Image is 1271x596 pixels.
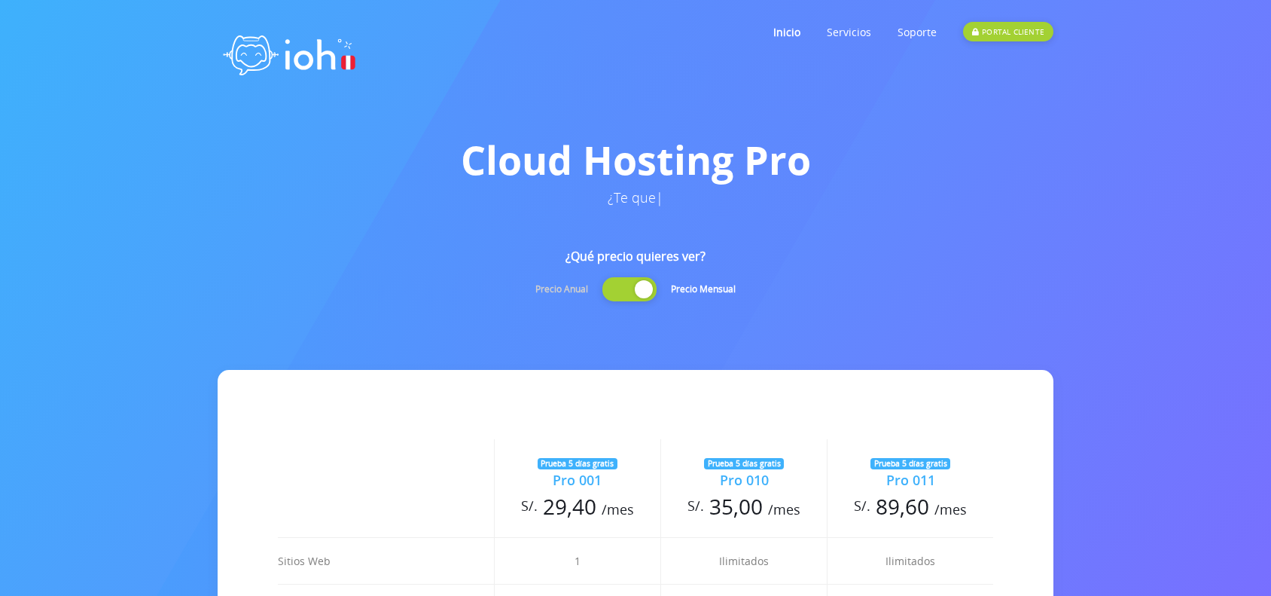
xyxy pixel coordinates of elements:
[934,500,967,518] span: /mes
[773,2,800,62] a: Inicio
[543,492,596,521] span: 29,40
[521,497,538,515] sup: S/.
[828,538,993,585] td: Ilimitados
[494,538,660,585] td: 1
[218,185,1053,265] p: ¿Qué precio quieres ver?
[687,497,704,515] sup: S/.
[535,283,588,296] div: Precio Anual
[218,138,1053,182] h1: Cloud Hosting Pro
[495,470,660,491] div: Pro 001
[278,538,494,585] td: Sitios Web
[671,283,736,296] div: Precio Mensual
[704,458,783,470] div: Prueba 5 días gratis
[661,470,827,491] div: Pro 010
[963,2,1053,62] a: PORTAL CLIENTE
[854,497,870,515] sup: S/.
[876,492,929,521] span: 89,60
[898,2,937,62] a: Soporte
[709,492,763,521] span: 35,00
[608,188,656,206] span: ¿Te que
[656,188,663,206] span: |
[218,19,361,86] img: logo ioh
[768,500,800,518] span: /mes
[827,2,871,62] a: Servicios
[828,470,993,491] div: Pro 011
[963,22,1053,41] div: PORTAL CLIENTE
[602,500,634,518] span: /mes
[660,538,827,585] td: Ilimitados
[870,458,949,470] div: Prueba 5 días gratis
[538,458,617,470] div: Prueba 5 días gratis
